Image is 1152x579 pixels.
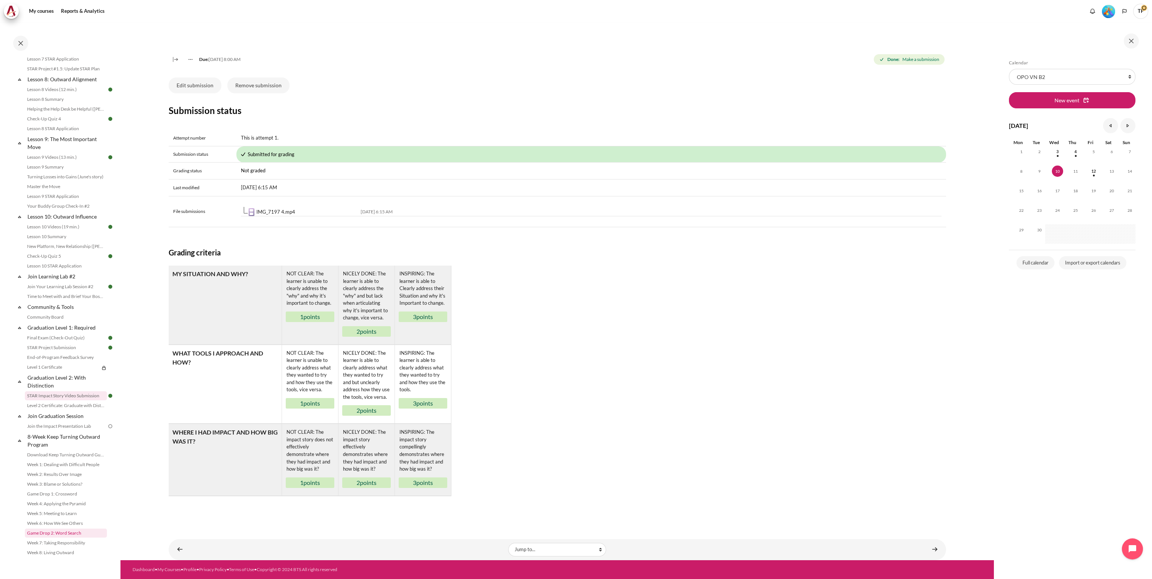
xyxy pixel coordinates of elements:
a: Friday, 12 September events [1088,169,1099,173]
span: TP [1133,4,1148,19]
span: Mon [1013,140,1023,145]
td: Level NOT CLEAR: The impact story does not effectively demonstrate where they had impact and how ... [282,424,338,495]
span: 22 [1016,205,1027,216]
a: Turning Losses into Gains (June's story) [25,172,107,181]
a: Lesson 9: The Most Important Move [26,134,107,152]
a: Import or export calendars [1059,256,1126,270]
a: Week 6: How We See Others [25,519,107,528]
a: My Courses [157,567,181,572]
span: 23 [1034,205,1045,216]
div: [DATE] 8:00 AM [182,56,241,63]
div: INSPIRING: The impact story compellingly demonstrates where they had impact and how big was it? [399,428,447,473]
div: NICELY DONE: The learner is able to clearly address what they wanted to try and but unclearly add... [342,349,391,402]
h4: [DATE] [1009,121,1028,130]
tr: Levels group [282,345,451,424]
img: To do [107,423,114,430]
span: 14 [1124,166,1135,177]
a: Lesson 8 STAR Application [25,124,107,133]
span: 17 [1052,185,1063,196]
td: Criterion WHAT TOOLS I APPROACH AND HOW? [169,345,282,424]
div: [DATE] 6:15 AM [258,208,942,215]
div: points [286,312,334,322]
a: Final Exam (Check-Out Quiz) [25,333,107,342]
span: Collapse [16,303,23,311]
a: Lesson 7 STAR Application [25,55,107,64]
span: Collapse [16,324,23,331]
a: Week 8: Living Outward [25,548,107,557]
a: Game Drop 2: Word Search [25,529,107,538]
a: Privacy Policy [199,567,227,572]
td: Level NOT CLEAR: The learner is unable to clearly address the &quot;why&quot; and why it's import... [282,266,338,344]
a: Full calendar [1016,256,1054,270]
div: NOT CLEAR: The learner is unable to clearly address what they wanted to try and how they use the ... [286,349,334,394]
a: Your Buddy Group Check-In #2 [25,202,107,211]
div: points [399,312,447,322]
a: Level 1 Certificate [25,363,99,372]
a: Reports & Analytics [58,4,107,19]
th: File submissions [169,196,236,227]
img: Done [107,115,114,122]
a: Lesson 8 Summary [25,95,107,104]
a: Terms of Use [229,567,254,572]
td: Level NICELY DONE: The learner is able to clearly address what they wanted to try and but unclear... [338,345,395,424]
div: points [342,477,391,488]
a: Copyright © 2024 BTS All rights reserved [257,567,337,572]
span: 12 [1088,166,1099,177]
a: STAR Project Submission [25,343,107,352]
span: 20 [1106,185,1117,196]
td: Level NICELY DONE: The learner is able to clearly address the &quot;why&quot; and but lack when a... [338,266,395,344]
span: 6 [1106,146,1117,157]
a: STAR Impact Story Video Submission [25,391,107,400]
div: points [399,477,447,488]
span: 3 [413,479,416,486]
a: Lesson 10 Videos (19 min.) [25,222,107,231]
a: IMG_7197 4.mp4 [256,209,295,215]
a: Community Board [25,313,107,322]
span: Collapse [16,437,23,444]
span: Collapse [16,412,23,420]
a: Join the Impact Presentation Lab [25,422,107,431]
img: IMG_7197 4.mp4 [248,208,255,216]
span: 3 [413,313,416,320]
strong: Due: [199,56,209,62]
span: 11 [1070,166,1081,177]
span: 24 [1052,205,1063,216]
td: Level INSPIRING: The learner is able to Clearly address their Situation and why it's Important to... [395,266,451,344]
div: • • • • • [133,566,613,573]
img: Level #5 [1102,5,1115,18]
span: Thu [1068,140,1076,145]
span: Collapse [16,378,23,385]
span: 7 [1124,146,1135,157]
span: New event [1054,96,1079,104]
td: Level INSPIRING: The learner is able to clearly address what they wanted to try and how they use ... [395,345,451,424]
a: Lesson 9 Videos (13 min.) [25,153,107,162]
img: Done [107,154,114,161]
a: User menu [1133,4,1148,19]
h5: Calendar [1009,60,1135,66]
span: 1 [1016,146,1027,157]
img: Done [107,283,114,290]
span: 25 [1070,205,1081,216]
div: Show notification window with no new notifications [1087,6,1098,17]
div: Level #5 [1102,4,1115,18]
a: Lesson 8: Outward Alignment [26,74,107,84]
section: Blocks [1009,60,1135,271]
a: Lesson 9 STAR Application [25,192,107,201]
strong: Done: [887,56,899,63]
span: 2 [1034,146,1045,157]
th: Submission status [169,146,236,163]
div: points [286,477,334,488]
h4: Grading criteria [169,247,946,258]
button: Edit submission [169,78,221,93]
div: NICELY DONE: The impact story effectively demonstrates where they had impact and how big was it? [342,428,391,473]
span: Collapse [16,76,23,83]
span: 3 [1052,146,1063,157]
a: Community & Tools [26,302,107,312]
a: My courses [26,4,56,19]
td: Not graded [236,163,946,179]
span: 27 [1106,205,1117,216]
div: points [286,398,334,409]
div: Completion requirements for STAR Impact Story Video Submission [874,53,946,66]
span: Fri [1088,140,1093,145]
span: 28 [1124,205,1135,216]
